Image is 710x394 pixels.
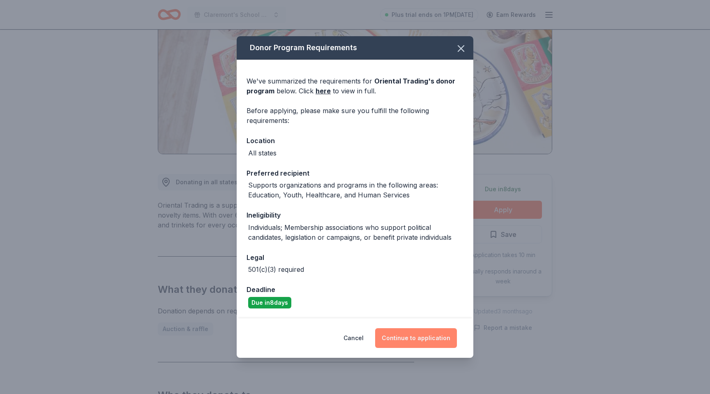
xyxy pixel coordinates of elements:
[248,297,291,308] div: Due in 8 days
[248,148,277,158] div: All states
[375,328,457,348] button: Continue to application
[247,168,463,178] div: Preferred recipient
[237,36,473,60] div: Donor Program Requirements
[247,210,463,220] div: Ineligibility
[343,328,364,348] button: Cancel
[247,106,463,125] div: Before applying, please make sure you fulfill the following requirements:
[247,252,463,263] div: Legal
[248,264,304,274] div: 501(c)(3) required
[247,76,463,96] div: We've summarized the requirements for below. Click to view in full.
[247,135,463,146] div: Location
[248,180,463,200] div: Supports organizations and programs in the following areas: Education, Youth, Healthcare, and Hum...
[316,86,331,96] a: here
[247,284,463,295] div: Deadline
[248,222,463,242] div: Individuals; Membership associations who support political candidates, legislation or campaigns, ...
